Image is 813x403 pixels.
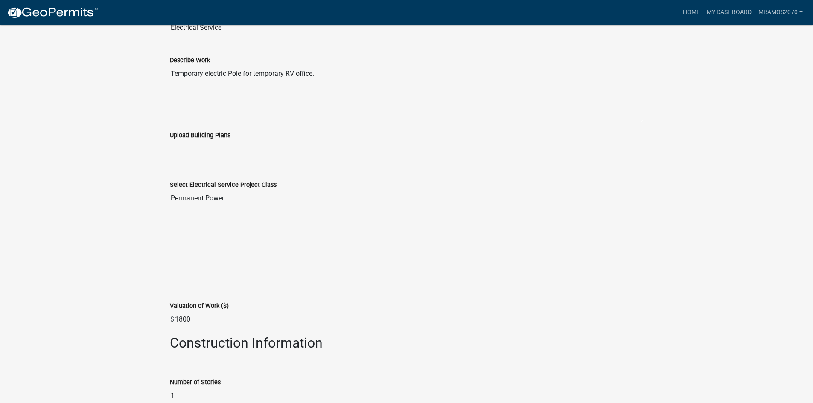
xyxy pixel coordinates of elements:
span: $ [170,311,175,328]
label: Number of Stories [170,380,221,386]
a: mramos2070 [755,4,806,20]
label: Describe Work [170,58,210,64]
label: Upload Building Plans [170,133,230,139]
h2: Construction Information [170,335,644,351]
label: Valuation of Work ($) [170,303,229,309]
textarea: Temporary electric Pole for temporary RV office. [170,65,644,123]
a: Home [679,4,703,20]
a: My Dashboard [703,4,755,20]
label: Select Electrical Service Project Class [170,182,277,188]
